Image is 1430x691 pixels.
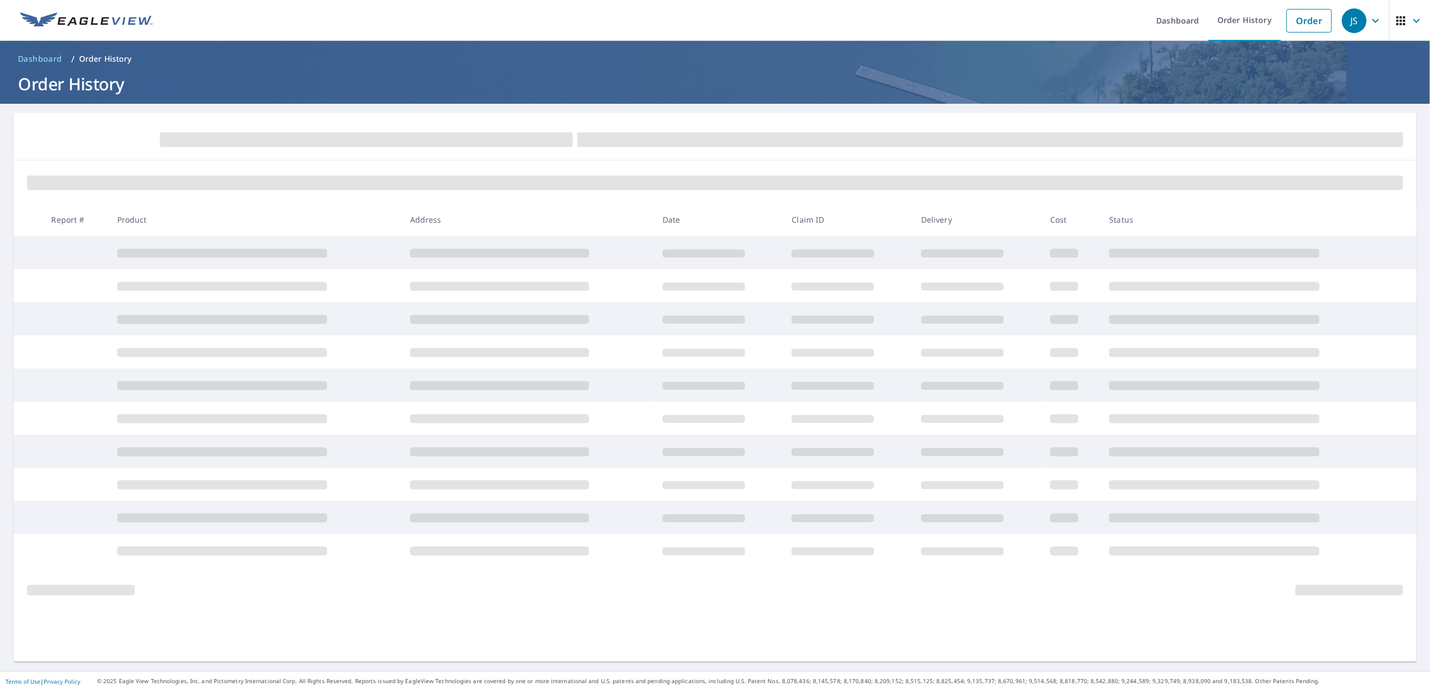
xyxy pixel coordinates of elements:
[783,203,912,236] th: Claim ID
[71,52,75,66] li: /
[13,50,67,68] a: Dashboard
[97,677,1424,685] p: © 2025 Eagle View Technologies, Inc. and Pictometry International Corp. All Rights Reserved. Repo...
[1041,203,1100,236] th: Cost
[108,203,401,236] th: Product
[6,678,40,685] a: Terms of Use
[20,12,153,29] img: EV Logo
[18,53,62,65] span: Dashboard
[1342,8,1367,33] div: JS
[44,678,80,685] a: Privacy Policy
[6,678,80,685] p: |
[654,203,783,236] th: Date
[79,53,132,65] p: Order History
[42,203,108,236] th: Report #
[912,203,1041,236] th: Delivery
[13,50,1417,68] nav: breadcrumb
[13,72,1417,95] h1: Order History
[1100,203,1393,236] th: Status
[401,203,654,236] th: Address
[1286,9,1332,33] a: Order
